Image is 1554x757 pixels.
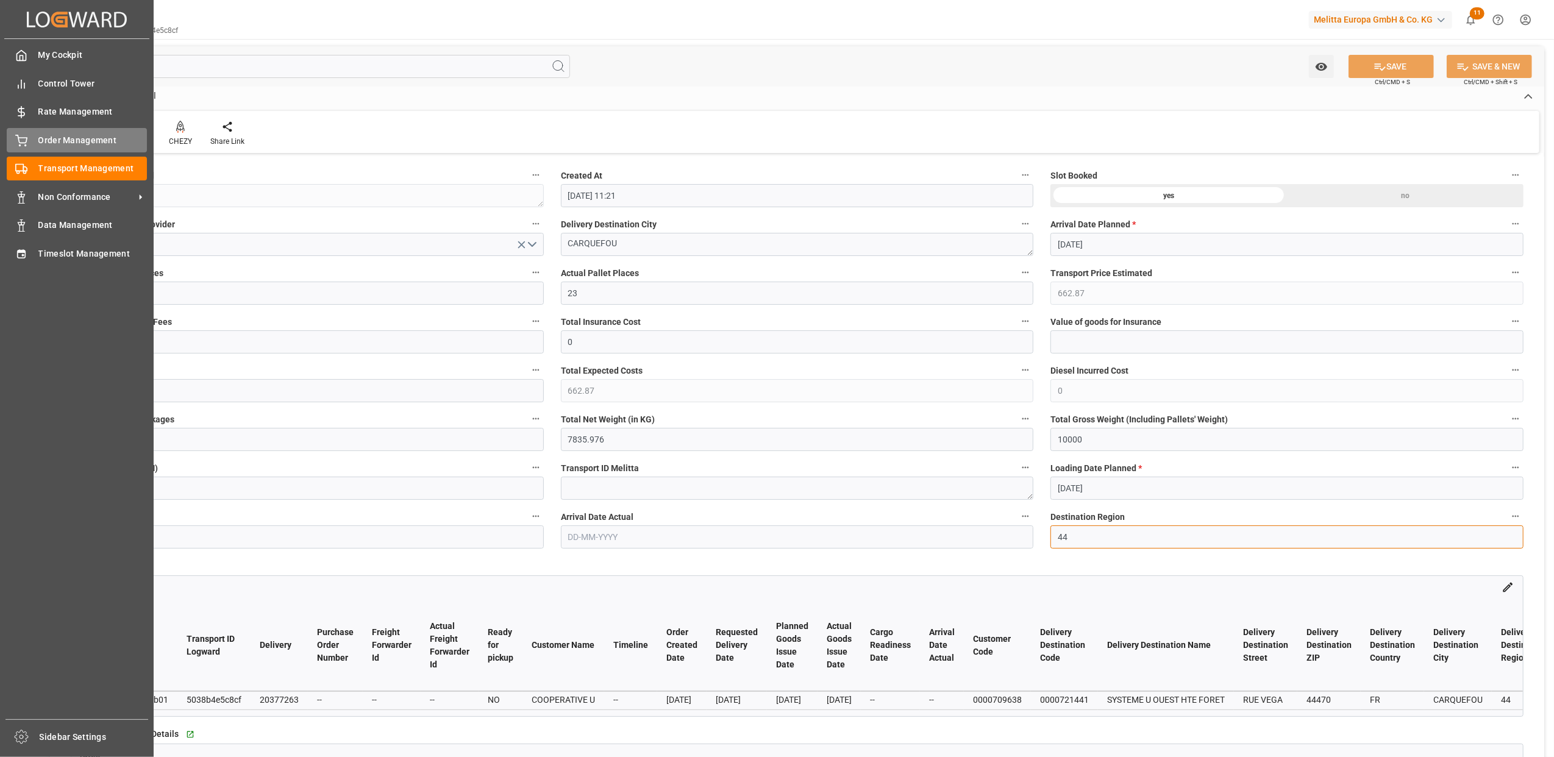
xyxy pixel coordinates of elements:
span: Delivery Destination City [561,218,657,231]
th: Timeline [604,600,657,691]
div: -- [613,692,648,707]
button: open menu [1309,55,1334,78]
button: Value of goods for Insurance [1508,313,1524,329]
th: Planned Goods Issue Date [767,600,818,691]
button: Total Insurance Cost [1018,313,1033,329]
button: Created At [1018,167,1033,183]
th: Cargo Readiness Date [861,600,920,691]
div: [DATE] [827,692,852,707]
span: My Cockpit [38,49,148,62]
button: Estimated Pallet Places [528,265,544,280]
span: Ctrl/CMD + S [1375,77,1410,87]
button: Transport ID Logward [528,167,544,183]
span: Total Expected Costs [561,364,643,377]
span: Transport Price Estimated [1050,267,1152,280]
div: 5038b4e5c8cf [187,692,241,707]
div: 20377263 [260,692,299,707]
span: Actual Pallet Places [561,267,639,280]
span: Timeslot Management [38,247,148,260]
div: CARQUEFOU [1433,692,1483,707]
th: Transport ID Logward [177,600,251,691]
th: Actual Goods Issue Date [818,600,861,691]
button: Total Gross Weight (Including Pallets' Weight) [1508,411,1524,427]
th: Ready for pickup [479,600,522,691]
button: Slot Booked [1508,167,1524,183]
span: Transport ID Melitta [561,462,639,475]
button: show 11 new notifications [1457,6,1484,34]
th: Requested Delivery Date [707,600,767,691]
th: Customer Code [964,600,1031,691]
div: 44470 [1306,692,1352,707]
span: Ctrl/CMD + Shift + S [1464,77,1517,87]
th: Arrival Date Actual [920,600,964,691]
span: Arrival Date Actual [561,511,633,524]
div: CHEZY [169,136,192,147]
button: SAVE & NEW [1447,55,1532,78]
div: NO [488,692,513,707]
th: Delivery Destination City [1424,600,1492,691]
span: Non Conformance [38,191,135,204]
span: Total Net Weight (in KG) [561,413,655,426]
button: Diesel Incurred Cost [1508,362,1524,378]
div: [DATE] [716,692,758,707]
span: Value of goods for Insurance [1050,316,1161,329]
button: Additional Transport Fees [528,313,544,329]
span: Slot Booked [1050,169,1097,182]
button: open menu [71,233,544,256]
div: -- [929,692,955,707]
input: DD-MM-YYYY [71,525,544,549]
textarea: CARQUEFOU [561,233,1034,256]
button: Transport Price Estimated [1508,265,1524,280]
button: Transport Service Provider [528,216,544,232]
button: Actual Pallet Places [1018,265,1033,280]
span: Transport Management [38,162,148,175]
div: 44 [1501,692,1546,707]
span: Arrival Date Planned [1050,218,1136,231]
div: Melitta Europa GmbH & Co. KG [1309,11,1452,29]
button: SAVE [1349,55,1434,78]
span: Data Management [38,219,148,232]
a: Rate Management [7,100,147,124]
th: Customer Name [522,600,604,691]
input: DD-MM-YYYY HH:MM [561,184,1034,207]
div: no [1287,184,1524,207]
span: Loading Date Planned [1050,462,1142,475]
button: Help Center [1484,6,1512,34]
div: SYSTEME U OUEST HTE FORET [1107,692,1225,707]
span: Order Management [38,134,148,147]
div: 0000721441 [1040,692,1089,707]
button: Total Expected Costs [1018,362,1033,378]
a: Timeslot Management [7,241,147,265]
div: [DATE] [666,692,697,707]
th: Delivery Destination Country [1361,600,1424,691]
input: Search Fields [56,55,570,78]
div: -- [870,692,911,707]
div: -- [372,692,412,707]
th: Delivery [251,600,308,691]
button: Arrival Date Actual [1018,508,1033,524]
button: Diesel Cost Ratio (%) [528,362,544,378]
div: Share Link [210,136,244,147]
th: Order Created Date [657,600,707,691]
th: Delivery Destination Street [1234,600,1297,691]
input: DD-MM-YYYY [561,525,1034,549]
button: Transport ID Melitta [1018,460,1033,475]
button: Delivery Destination City [1018,216,1033,232]
th: Delivery Destination Code [1031,600,1098,691]
th: Actual Freight Forwarder Id [421,600,479,691]
span: Rate Management [38,105,148,118]
th: Purchase Order Number [308,600,363,691]
div: FR [1370,692,1415,707]
span: Created At [561,169,602,182]
a: Control Tower [7,71,147,95]
div: [DATE] [776,692,808,707]
button: Total Number Of Packages [528,411,544,427]
a: Data Management [7,213,147,237]
div: -- [317,692,354,707]
textarea: 5038b4e5c8cf [71,184,544,207]
div: yes [1050,184,1287,207]
button: Destination Region [1508,508,1524,524]
span: Destination Region [1050,511,1125,524]
button: Loading Date Actual [528,508,544,524]
div: COOPERATIVE U [532,692,595,707]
